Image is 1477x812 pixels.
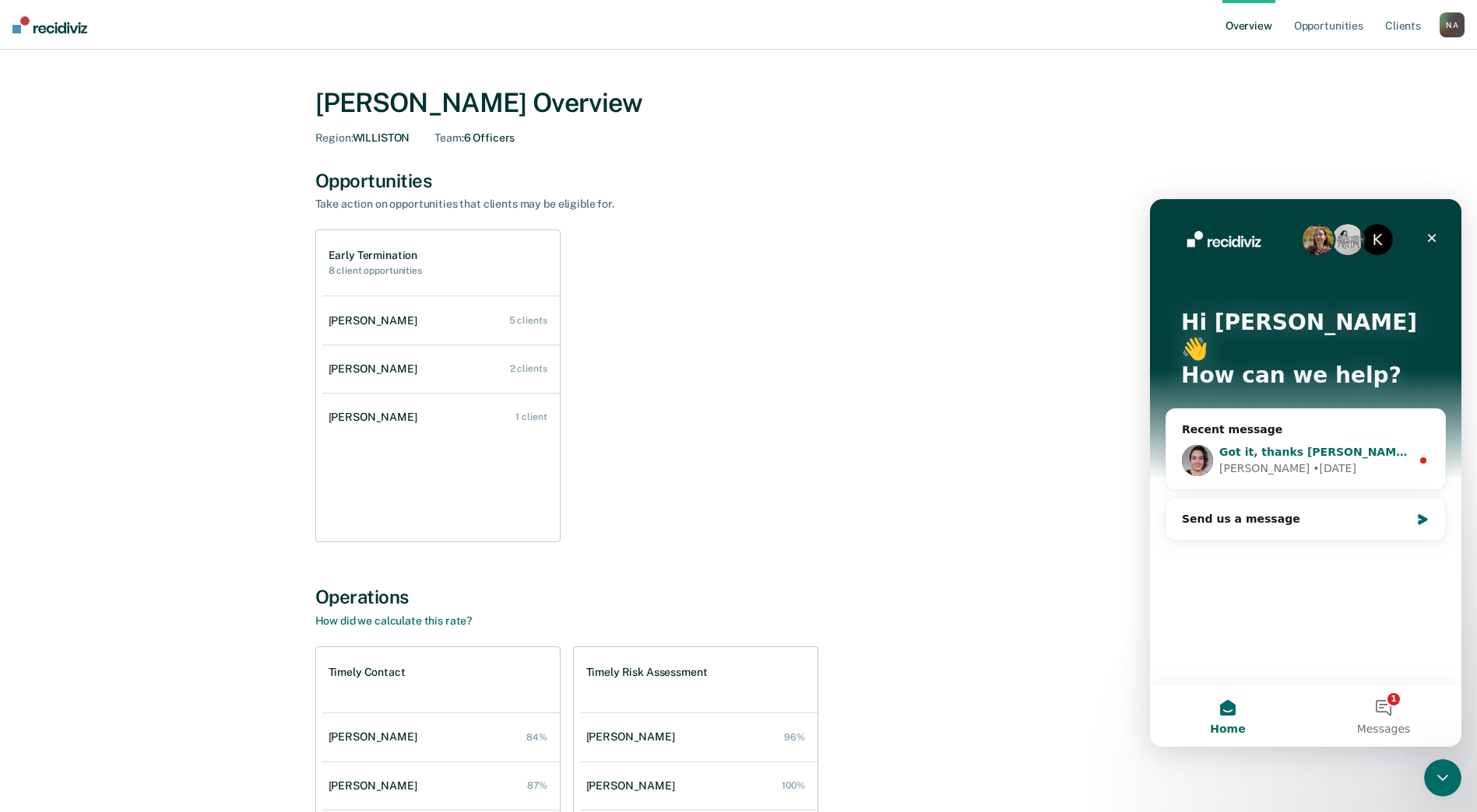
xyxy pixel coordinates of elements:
iframe: Intercom live chat [1150,199,1461,747]
div: 100% [782,780,805,791]
button: NA [1440,12,1465,37]
button: Messages [156,485,311,548]
h1: Early Termination [329,249,422,262]
span: Got it, thanks [PERSON_NAME]! Were you able to log in and see at least [PERSON_NAME] and [PERSON_... [69,247,871,259]
div: 96% [784,732,805,743]
span: Home [60,524,95,535]
span: Team : [434,131,463,144]
a: [PERSON_NAME] 1 client [322,395,560,439]
div: • [DATE] [163,261,206,278]
div: 1 client [515,411,547,422]
a: [PERSON_NAME] 96% [580,715,818,759]
span: Region : [315,131,353,144]
div: [PERSON_NAME] [329,730,424,744]
div: Operations [315,586,1162,608]
a: [PERSON_NAME] 2 clients [322,347,560,391]
div: Close [268,25,296,53]
div: [PERSON_NAME] [329,314,424,327]
a: [PERSON_NAME] 84% [322,715,560,759]
img: Recidiviz [12,16,87,33]
div: [PERSON_NAME] Overview [315,87,1162,119]
a: How did we calculate this rate? [315,614,473,627]
h1: Timely Risk Assessment [586,666,708,679]
div: 6 Officers [434,131,515,145]
div: 5 clients [509,315,547,326]
a: [PERSON_NAME] 87% [322,764,560,808]
a: [PERSON_NAME] 5 clients [322,299,560,343]
h2: 8 client opportunities [329,265,422,276]
a: [PERSON_NAME] 100% [580,764,818,808]
div: [PERSON_NAME] [586,779,681,793]
div: [PERSON_NAME] [329,779,424,793]
div: [PERSON_NAME] [329,411,424,424]
div: WILLISTON [315,131,410,145]
div: [PERSON_NAME] [329,362,424,376]
div: Send us a message [32,312,260,328]
div: Take action on opportunities that clients may be eligible for. [315,198,860,211]
div: 84% [526,732,547,743]
div: 87% [527,780,547,791]
div: [PERSON_NAME] [69,261,160,278]
div: Send us a message [16,299,296,341]
h1: Timely Contact [329,666,406,679]
div: 2 clients [510,363,547,374]
div: N A [1440,12,1465,37]
div: [PERSON_NAME] [586,730,681,744]
iframe: Intercom live chat [1424,759,1461,796]
div: Opportunities [315,170,1162,192]
span: Messages [207,524,261,535]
